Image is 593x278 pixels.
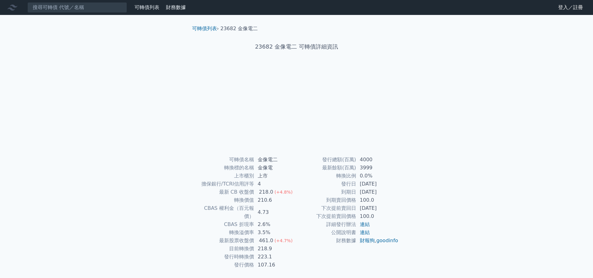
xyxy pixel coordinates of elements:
td: 到期日 [297,188,356,196]
td: 0.0% [356,172,399,180]
td: 下次提前賣回價格 [297,212,356,220]
td: 210.6 [254,196,297,204]
td: , [356,237,399,245]
td: 4000 [356,156,399,164]
td: CBAS 權利金（百元報價） [195,204,254,220]
td: 詳細發行辦法 [297,220,356,229]
td: 218.9 [254,245,297,253]
td: 轉換價值 [195,196,254,204]
td: 公開說明書 [297,229,356,237]
td: 金像電二 [254,156,297,164]
li: › [192,25,219,32]
td: 最新 CB 收盤價 [195,188,254,196]
td: 4.73 [254,204,297,220]
td: 下次提前賣回日 [297,204,356,212]
a: goodinfo [376,238,398,243]
td: 擔保銀行/TCRI信用評等 [195,180,254,188]
td: [DATE] [356,188,399,196]
span: (+4.7%) [275,238,293,243]
td: [DATE] [356,204,399,212]
td: 上市櫃別 [195,172,254,180]
td: 最新餘額(百萬) [297,164,356,172]
td: 轉換標的名稱 [195,164,254,172]
td: 223.1 [254,253,297,261]
td: 財務數據 [297,237,356,245]
a: 財務數據 [166,4,186,10]
a: 可轉債列表 [134,4,159,10]
span: (+4.8%) [275,190,293,195]
td: 轉換溢價率 [195,229,254,237]
td: 轉換比例 [297,172,356,180]
a: 可轉債列表 [192,26,217,31]
td: 金像電 [254,164,297,172]
td: [DATE] [356,180,399,188]
td: 3.5% [254,229,297,237]
td: 發行價格 [195,261,254,269]
a: 登入／註冊 [553,2,588,12]
td: 發行日 [297,180,356,188]
td: 最新股票收盤價 [195,237,254,245]
td: 到期賣回價格 [297,196,356,204]
div: 461.0 [258,237,275,245]
a: 連結 [360,221,370,227]
td: 107.16 [254,261,297,269]
li: 23682 金像電二 [220,25,258,32]
td: 100.0 [356,196,399,204]
a: 財報狗 [360,238,375,243]
a: 連結 [360,229,370,235]
td: 可轉債名稱 [195,156,254,164]
div: 218.0 [258,188,275,196]
td: 3999 [356,164,399,172]
h1: 23682 金像電二 可轉債詳細資訊 [187,42,406,51]
td: 4 [254,180,297,188]
td: CBAS 折現率 [195,220,254,229]
input: 搜尋可轉債 代號／名稱 [27,2,127,13]
td: 目前轉換價 [195,245,254,253]
td: 上市 [254,172,297,180]
td: 100.0 [356,212,399,220]
td: 2.6% [254,220,297,229]
td: 發行總額(百萬) [297,156,356,164]
td: 發行時轉換價 [195,253,254,261]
